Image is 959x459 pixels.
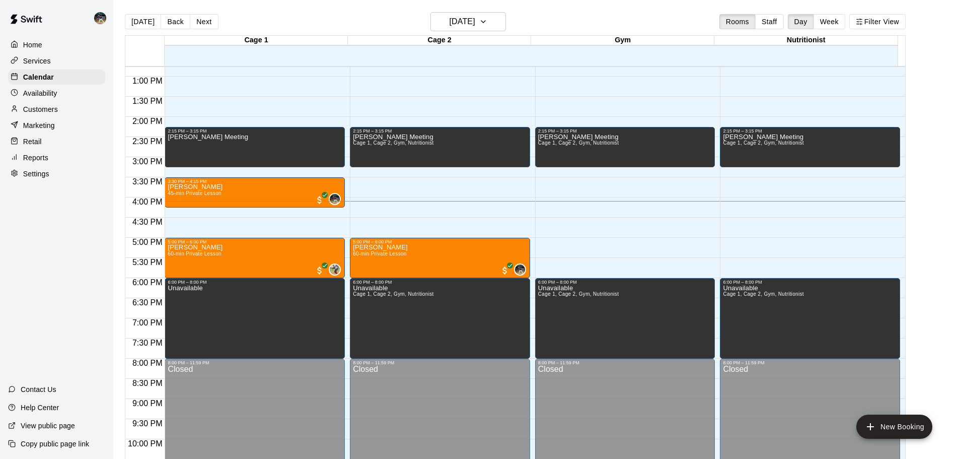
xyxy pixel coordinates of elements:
a: Home [8,37,105,52]
span: All customers have paid [315,195,325,205]
span: All customers have paid [500,266,510,276]
span: 1:00 PM [130,77,165,85]
span: Cage 1, Cage 2, Gym, Nutritionist [723,140,804,146]
span: Cage 1, Cage 2, Gym, Nutritionist [538,291,619,297]
div: Cage 1 [165,36,348,45]
div: 8:00 PM – 11:59 PM [538,360,712,365]
h6: [DATE] [450,15,475,29]
div: Services [8,53,105,69]
span: Cage 1, Cage 2, Gym, Nutritionist [353,291,434,297]
p: View public page [21,421,75,431]
span: 7:00 PM [130,318,165,327]
a: Retail [8,134,105,149]
div: 3:30 PM – 4:15 PM: Mason Buch [165,177,345,208]
span: 45-min Private Lesson [168,190,222,196]
span: 10:00 PM [125,439,165,448]
span: 2:00 PM [130,117,165,125]
button: add [856,415,932,439]
span: 60-min Private Lesson [168,251,222,256]
span: 6:30 PM [130,298,165,307]
div: 5:00 PM – 6:00 PM [168,239,342,244]
div: Gym [531,36,714,45]
div: Nolan Gilbert [92,8,113,28]
span: Nolan Gilbert [518,264,526,276]
div: 6:00 PM – 8:00 PM: Unavailable [350,278,530,359]
div: 2:15 PM – 3:15 PM [168,128,342,134]
p: Help Center [21,403,59,413]
img: Nolan Gilbert [94,12,106,24]
span: 9:00 PM [130,399,165,408]
div: 8:00 PM – 11:59 PM [168,360,342,365]
span: All customers have paid [315,266,325,276]
div: 5:00 PM – 6:00 PM: Anya Smelko [165,238,345,278]
div: 6:00 PM – 8:00 PM: Unavailable [165,278,345,359]
img: Casey Peck [330,265,340,275]
span: 2:30 PM [130,137,165,146]
p: Reports [23,153,48,163]
a: Marketing [8,118,105,133]
span: 7:30 PM [130,339,165,347]
div: 2:15 PM – 3:15 PM [723,128,897,134]
a: Calendar [8,70,105,85]
div: 2:15 PM – 3:15 PM: Baird Meeting [350,127,530,167]
span: Cage 1, Cage 2, Gym, Nutritionist [723,291,804,297]
div: Nolan Gilbert [514,264,526,276]
div: Casey Peck [329,264,341,276]
a: Customers [8,102,105,117]
div: 5:00 PM – 6:00 PM: Lucas Petersen-Stark [350,238,530,278]
button: Week [814,14,845,29]
div: 8:00 PM – 11:59 PM [723,360,897,365]
a: Settings [8,166,105,181]
a: Reports [8,150,105,165]
p: Retail [23,137,42,147]
button: Filter View [849,14,906,29]
span: 8:30 PM [130,379,165,387]
div: 2:15 PM – 3:15 PM [538,128,712,134]
span: 6:00 PM [130,278,165,287]
button: [DATE] [430,12,506,31]
div: 2:15 PM – 3:15 PM [353,128,527,134]
div: 6:00 PM – 8:00 PM [353,280,527,285]
button: Next [190,14,218,29]
span: Casey Peck [333,264,341,276]
div: Nutritionist [714,36,898,45]
p: Home [23,40,42,50]
p: Services [23,56,51,66]
span: 4:30 PM [130,218,165,226]
p: Marketing [23,120,55,130]
div: Nolan Gilbert [329,193,341,205]
button: Back [161,14,190,29]
div: 6:00 PM – 8:00 PM [168,280,342,285]
p: Copy public page link [21,439,89,449]
span: 9:30 PM [130,419,165,428]
span: 60-min Private Lesson [353,251,407,256]
img: Nolan Gilbert [515,265,525,275]
span: 5:30 PM [130,258,165,267]
div: 8:00 PM – 11:59 PM [353,360,527,365]
div: 6:00 PM – 8:00 PM [723,280,897,285]
div: 2:15 PM – 3:15 PM: Baird Meeting [720,127,900,167]
p: Customers [23,104,58,114]
p: Contact Us [21,384,56,395]
button: Rooms [719,14,756,29]
span: Cage 1, Cage 2, Gym, Nutritionist [538,140,619,146]
div: 6:00 PM – 8:00 PM: Unavailable [720,278,900,359]
span: Nolan Gilbert [333,193,341,205]
div: 6:00 PM – 8:00 PM: Unavailable [535,278,715,359]
span: 1:30 PM [130,97,165,105]
div: Cage 2 [348,36,531,45]
span: 3:00 PM [130,157,165,166]
div: 5:00 PM – 6:00 PM [353,239,527,244]
a: Availability [8,86,105,101]
span: 3:30 PM [130,177,165,186]
div: 2:15 PM – 3:15 PM: Baird Meeting [165,127,345,167]
button: [DATE] [125,14,161,29]
p: Settings [23,169,49,179]
button: Day [788,14,814,29]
